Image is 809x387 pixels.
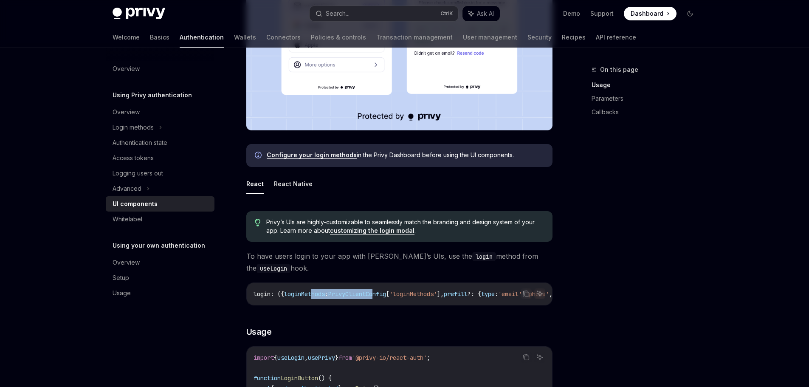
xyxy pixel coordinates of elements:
[113,64,140,74] div: Overview
[113,138,167,148] div: Authentication state
[113,199,158,209] div: UI components
[113,240,205,251] h5: Using your own authentication
[590,9,614,18] a: Support
[266,218,544,235] span: Privy’s UIs are highly-customizable to seamlessly match the branding and design system of your ap...
[106,212,214,227] a: Whitelabel
[113,257,140,268] div: Overview
[255,152,263,160] svg: Info
[440,10,453,17] span: Ctrl K
[106,255,214,270] a: Overview
[330,227,414,234] a: customizing the login modal
[113,214,142,224] div: Whitelabel
[549,290,552,298] span: ,
[592,78,704,92] a: Usage
[318,374,332,382] span: () {
[267,151,357,159] a: Configure your login methods
[495,290,498,298] span: :
[113,168,163,178] div: Logging users out
[592,92,704,105] a: Parameters
[462,6,500,21] button: Ask AI
[328,290,386,298] span: PrivyClientConfig
[254,354,274,362] span: import
[600,65,638,75] span: On this page
[113,153,154,163] div: Access tokens
[326,8,350,19] div: Search...
[246,174,264,194] button: React
[106,196,214,212] a: UI components
[274,354,277,362] span: {
[274,174,313,194] button: React Native
[254,290,271,298] span: login
[113,273,129,283] div: Setup
[437,290,444,298] span: ],
[338,354,352,362] span: from
[113,107,140,117] div: Overview
[444,290,468,298] span: prefill
[246,250,552,274] span: To have users login to your app with [PERSON_NAME]’s UIs, use the method from the hook.
[113,8,165,20] img: dark logo
[308,354,335,362] span: usePrivy
[150,27,169,48] a: Basics
[106,270,214,285] a: Setup
[106,166,214,181] a: Logging users out
[281,374,318,382] span: LoginButton
[106,285,214,301] a: Usage
[254,374,281,382] span: function
[534,352,545,363] button: Ask AI
[304,354,308,362] span: ,
[113,90,192,100] h5: Using Privy authentication
[325,290,328,298] span: :
[106,105,214,120] a: Overview
[255,219,261,226] svg: Tip
[234,27,256,48] a: Wallets
[477,9,494,18] span: Ask AI
[271,290,284,298] span: : ({
[113,122,154,133] div: Login methods
[596,27,636,48] a: API reference
[310,6,458,21] button: Search...CtrlK
[257,264,290,273] code: useLogin
[113,288,131,298] div: Usage
[284,290,325,298] span: loginMethods
[534,288,545,299] button: Ask AI
[521,288,532,299] button: Copy the contents from the code block
[389,290,437,298] span: 'loginMethods'
[113,184,141,194] div: Advanced
[481,290,495,298] span: type
[106,61,214,76] a: Overview
[246,326,272,338] span: Usage
[311,27,366,48] a: Policies & controls
[562,27,586,48] a: Recipes
[468,290,481,298] span: ?: {
[335,354,338,362] span: }
[352,354,427,362] span: '@privy-io/react-auth'
[386,290,389,298] span: [
[472,252,496,261] code: login
[266,27,301,48] a: Connectors
[106,150,214,166] a: Access tokens
[521,352,532,363] button: Copy the contents from the code block
[527,27,552,48] a: Security
[267,151,544,159] span: in the Privy Dashboard before using the UI components.
[592,105,704,119] a: Callbacks
[498,290,522,298] span: 'email'
[463,27,517,48] a: User management
[113,27,140,48] a: Welcome
[563,9,580,18] a: Demo
[624,7,677,20] a: Dashboard
[376,27,453,48] a: Transaction management
[683,7,697,20] button: Toggle dark mode
[106,135,214,150] a: Authentication state
[277,354,304,362] span: useLogin
[631,9,663,18] span: Dashboard
[180,27,224,48] a: Authentication
[427,354,430,362] span: ;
